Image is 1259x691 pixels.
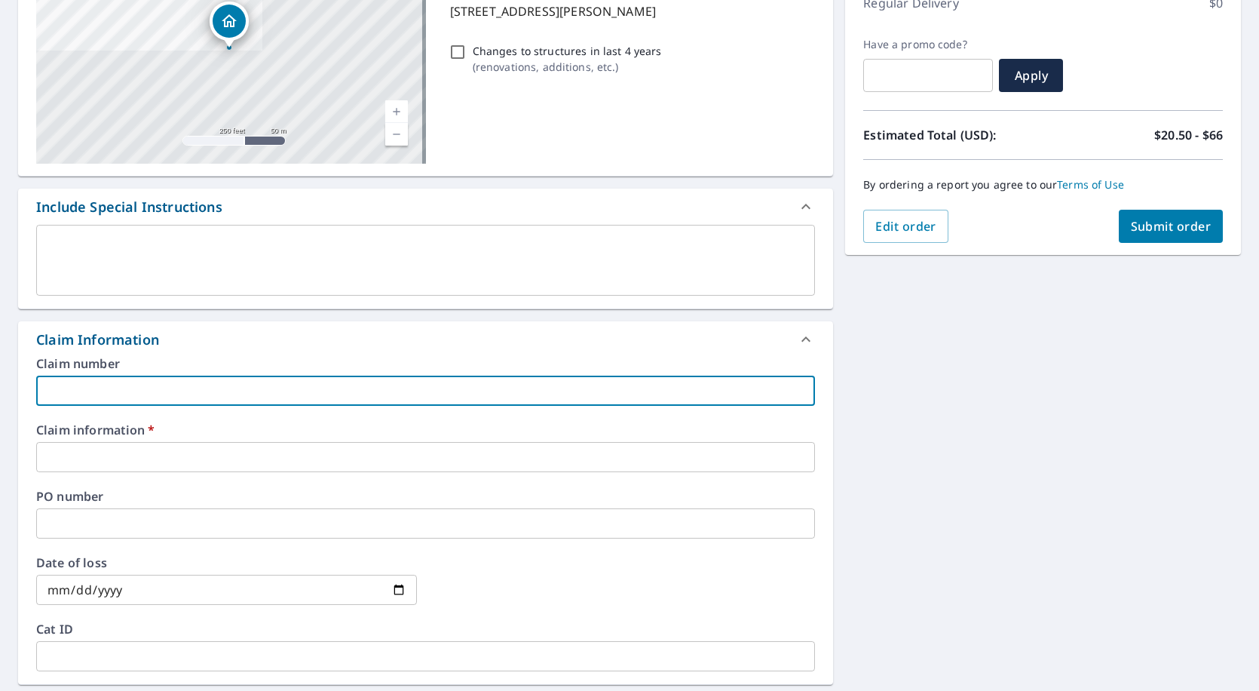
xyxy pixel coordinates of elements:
[863,38,993,51] label: Have a promo code?
[1119,210,1224,243] button: Submit order
[863,210,948,243] button: Edit order
[36,623,815,635] label: Cat ID
[863,178,1223,192] p: By ordering a report you agree to our
[863,126,1043,144] p: Estimated Total (USD):
[450,2,810,20] p: [STREET_ADDRESS][PERSON_NAME]
[18,321,833,358] div: Claim Information
[385,123,408,146] a: Current Level 17, Zoom Out
[473,59,662,75] p: ( renovations, additions, etc. )
[1131,218,1212,235] span: Submit order
[36,490,815,502] label: PO number
[1011,67,1051,84] span: Apply
[385,100,408,123] a: Current Level 17, Zoom In
[1057,177,1124,192] a: Terms of Use
[36,358,815,370] label: Claim number
[875,218,936,235] span: Edit order
[36,197,222,217] div: Include Special Instructions
[36,557,417,569] label: Date of loss
[210,2,249,48] div: Dropped pin, building 1, Residential property, 741 E Powell Ave Evansville, IN 47713
[36,424,815,436] label: Claim information
[999,59,1063,92] button: Apply
[1154,126,1223,144] p: $20.50 - $66
[18,189,833,225] div: Include Special Instructions
[36,330,159,350] div: Claim Information
[473,43,662,59] p: Changes to structures in last 4 years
